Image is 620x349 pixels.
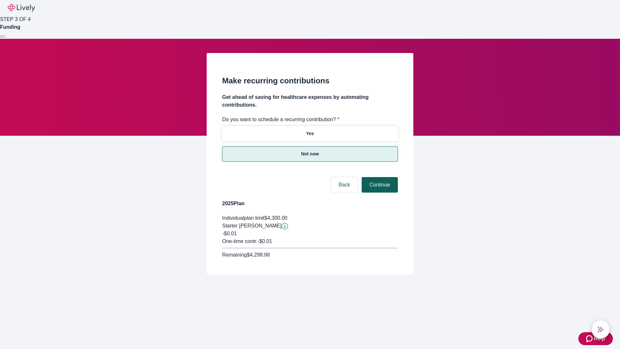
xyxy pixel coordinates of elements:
label: Do you want to schedule a recurring contribution? * [222,116,339,123]
span: Help [594,335,605,343]
img: Lively [8,4,35,12]
span: -$0.01 [222,231,237,236]
span: Individual plan limit [222,215,264,221]
button: Yes [222,126,398,141]
p: Yes [306,130,314,137]
button: Continue [362,177,398,193]
span: $4,300.00 [264,215,287,221]
h4: 2025 Plan [222,200,398,207]
span: $4,299.98 [247,252,270,258]
span: Starter [PERSON_NAME] [222,223,282,228]
svg: Lively AI Assistant [597,326,604,333]
svg: Starter penny details [282,223,288,229]
button: Not now [222,146,398,162]
p: Not now [301,151,319,157]
button: Lively will contribute $0.01 to establish your account [282,223,288,229]
button: Back [331,177,358,193]
h2: Make recurring contributions [222,75,398,87]
span: - $0.01 [257,238,272,244]
button: chat [592,321,610,339]
h4: Get ahead of saving for healthcare expenses by automating contributions. [222,93,398,109]
span: Remaining [222,252,247,258]
span: One-time contr. [222,238,257,244]
button: Zendesk support iconHelp [578,332,613,345]
svg: Zendesk support icon [586,335,594,343]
